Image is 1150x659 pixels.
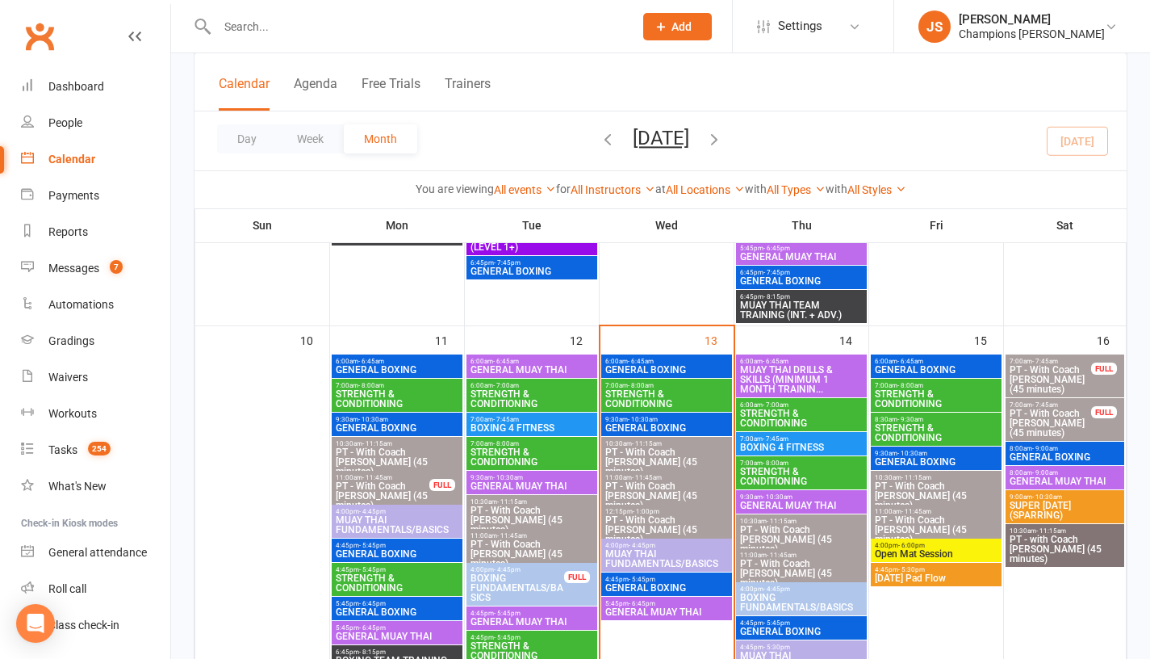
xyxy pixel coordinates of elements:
span: BOXING 4 FITNESS [739,443,864,452]
span: - 10:30am [493,474,523,481]
span: 4:00pm [604,542,729,549]
span: 6:00am [470,382,594,389]
span: BOXING FUNDAMENTALS/BASICS [739,593,864,612]
span: PT - With Coach [PERSON_NAME] (45 minutes) [470,539,594,569]
strong: with [745,183,767,195]
span: PT - With Coach [PERSON_NAME] (45 minutes) [604,447,729,476]
button: Add [643,13,712,40]
span: 6:00am [739,401,864,409]
span: 7:00am [335,382,459,389]
span: - 8:00am [358,382,384,389]
div: Gradings [48,334,94,347]
button: Month [344,124,417,153]
span: - 7:45am [763,435,788,443]
span: - 5:45pm [494,634,521,641]
span: 7:00am [470,416,594,423]
span: 10:30am [335,440,459,447]
div: 10 [300,326,329,353]
span: 4:45pm [335,566,459,573]
span: GENERAL MUAY THAI [470,365,594,375]
span: [DATE] Pad Flow [874,573,998,583]
div: FULL [1091,363,1117,375]
span: 4:45pm [604,576,729,583]
span: 7:00am [739,435,864,443]
span: STRENGTH & CONDITIONING [739,409,864,428]
span: 5:45pm [335,624,459,632]
span: 9:30am [739,493,864,501]
th: Thu [734,208,869,242]
span: PT - with Coach [PERSON_NAME] (45 minutes) [1009,535,1121,564]
a: People [21,105,170,141]
span: 9:00am [1009,493,1121,501]
span: 8:00am [1009,445,1121,452]
span: BOXING FUNDAMENTALS/BASICS [470,573,565,602]
span: GENERAL MUAY THAI [739,252,864,262]
span: GENERAL BOXING [604,423,729,433]
span: 7:00am [1009,401,1092,409]
button: Free Trials [362,76,420,111]
a: Waivers [21,359,170,396]
a: All Styles [847,183,906,196]
th: Tue [465,208,600,242]
span: - 11:45am [497,532,527,539]
span: Open Mat Session [874,549,998,559]
span: - 4:45pm [763,586,790,593]
span: 10:30am [1009,527,1121,535]
span: MUAY THAI FUNDAMENTALS/BASICS [604,549,729,569]
button: Day [217,124,277,153]
span: 6:00am [739,358,864,365]
span: - 7:45pm [763,269,790,276]
span: - 11:45am [901,508,931,515]
div: Tasks [48,443,77,456]
span: - 4:45pm [494,566,521,573]
a: Gradings [21,323,170,359]
span: 11:00am [470,532,594,539]
span: - 11:15am [497,498,527,506]
span: Add [671,20,692,33]
span: 6:00am [470,358,594,365]
span: STRENGTH & CONDITIONING [739,467,864,486]
a: All Instructors [571,183,655,196]
a: Calendar [21,141,170,178]
span: 254 [88,442,111,455]
span: 10:30am [604,440,729,447]
span: - 7:45am [493,416,519,423]
span: - 5:45pm [494,610,521,617]
span: - 6:45am [763,358,788,365]
div: 16 [1097,326,1126,353]
div: Roll call [48,582,86,595]
span: - 5:30pm [898,566,925,573]
a: Payments [21,178,170,214]
span: GENERAL MUAY THAI [604,607,729,617]
span: PT - With Coach [PERSON_NAME] (45 minutes) [335,447,459,476]
strong: at [655,183,666,195]
div: FULL [429,479,455,491]
span: - 11:15am [362,440,392,447]
span: BOXING 4 FITNESS [470,423,594,433]
span: 9:30am [874,450,998,457]
span: - 7:00am [763,401,788,409]
div: 11 [435,326,464,353]
span: 11:00am [739,552,864,559]
span: 6:45pm [739,293,864,300]
span: - 11:15am [632,440,662,447]
th: Sun [195,208,330,242]
div: JS [918,10,951,43]
a: Class kiosk mode [21,607,170,644]
span: - 11:45am [362,474,392,481]
span: 4:45pm [874,566,998,573]
span: GENERAL MUAY THAI [470,617,594,627]
span: 10:30am [739,518,864,525]
span: 6:00am [335,358,459,365]
span: STRENGTH & CONDITIONING [470,447,594,467]
input: Search... [212,15,622,38]
span: - 9:00am [1032,469,1058,476]
span: 4:45pm [335,542,459,549]
span: STRENGTH & CONDITIONING [335,573,459,593]
span: PT - With Coach [PERSON_NAME] (45 minutes) [604,515,729,544]
span: - 5:45pm [359,566,386,573]
div: FULL [1091,406,1117,418]
div: 12 [570,326,599,353]
span: 6:45pm [739,269,864,276]
span: 4:00pm [470,566,565,573]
